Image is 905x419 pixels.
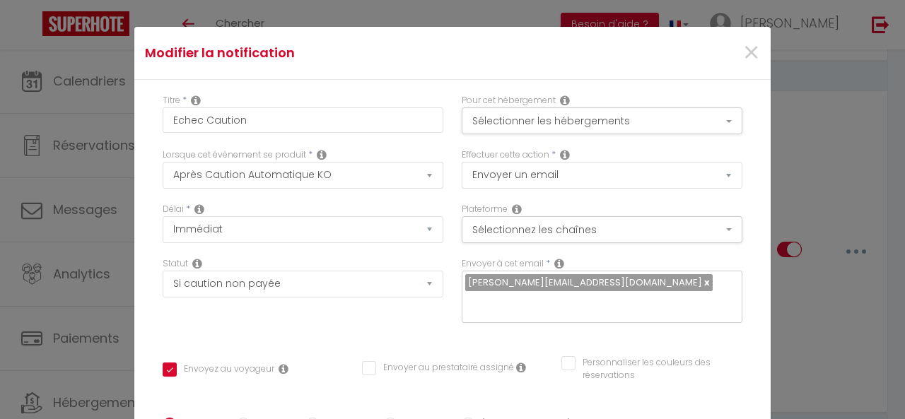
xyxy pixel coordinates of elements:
label: Pour cet hébergement [462,94,556,107]
label: Plateforme [462,203,508,216]
label: Envoyer à cet email [462,257,544,271]
i: This Rental [560,95,570,106]
button: Sélectionnez les chaînes [462,216,742,243]
label: Effectuer cette action [462,148,549,162]
i: Recipient [554,258,564,269]
label: Titre [163,94,180,107]
i: Event Occur [317,149,327,160]
label: Lorsque cet événement se produit [163,148,306,162]
i: Action Channel [512,203,522,215]
h4: Modifier la notification [145,43,549,63]
button: Sélectionner les hébergements [462,107,742,134]
i: Envoyer au prestataire si il est assigné [516,362,526,373]
button: Close [742,38,760,69]
i: Title [191,95,201,106]
span: [PERSON_NAME][EMAIL_ADDRESS][DOMAIN_NAME] [468,276,702,289]
i: Action Type [560,149,570,160]
i: Envoyer au voyageur [279,363,288,374]
i: Booking status [192,258,202,269]
span: × [742,32,760,74]
i: Action Time [194,203,204,215]
label: Statut [163,257,188,271]
label: Délai [163,203,184,216]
